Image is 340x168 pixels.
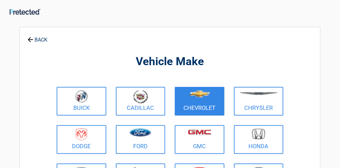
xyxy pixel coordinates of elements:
[116,87,166,116] a: Cadillac
[133,90,148,103] img: cadillac
[116,125,166,154] a: Ford
[75,90,88,103] img: buick
[26,31,49,42] a: BACK
[252,128,265,140] img: honda
[130,128,151,137] img: ford
[76,128,87,141] img: dodge
[57,87,106,116] a: Buick
[239,92,278,95] img: chrysler
[188,129,211,135] img: gmc
[10,9,40,14] img: Main Logo
[55,54,285,69] h2: Vehicle Make
[175,87,224,116] a: Chevrolet
[57,125,106,154] a: Dodge
[234,125,284,154] a: Honda
[189,90,210,97] img: chevrolet
[175,125,224,154] a: GMC
[234,87,284,116] a: Chrysler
